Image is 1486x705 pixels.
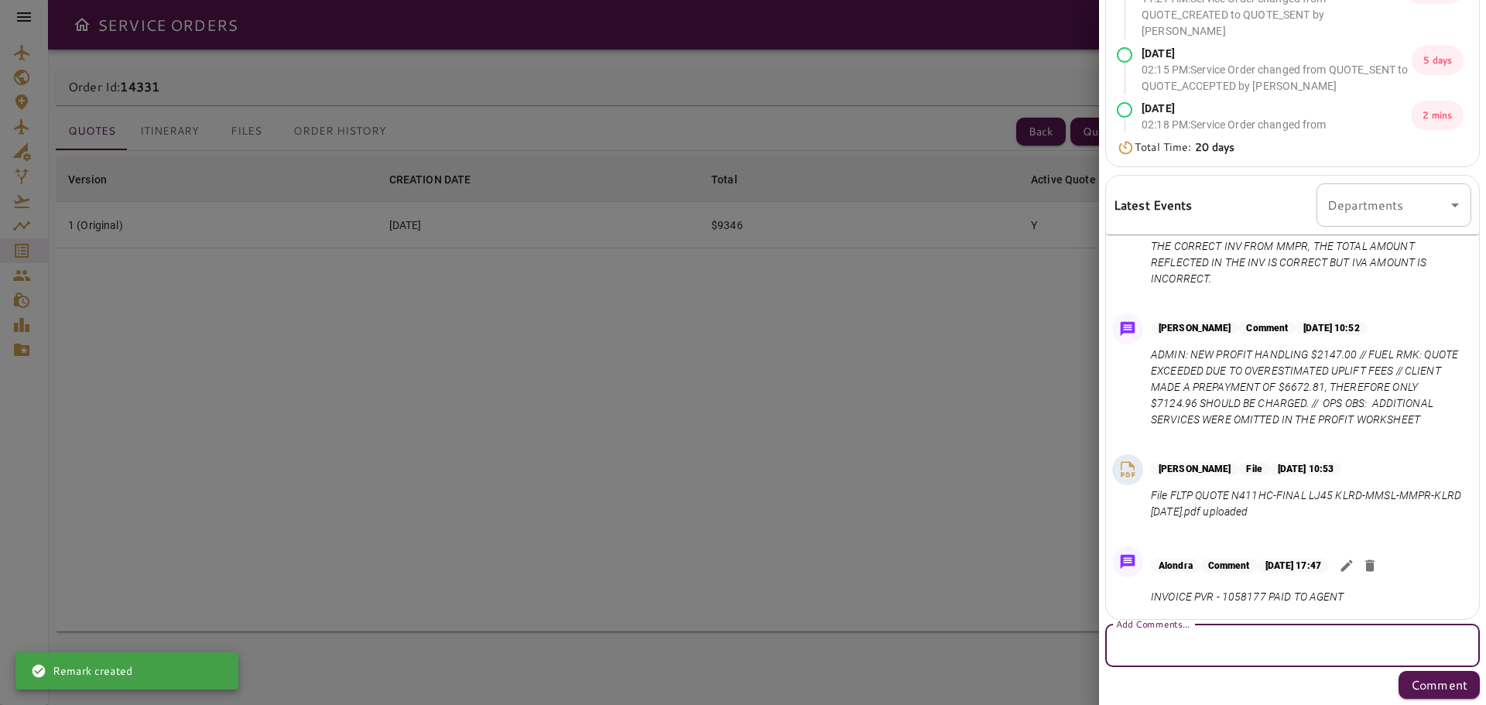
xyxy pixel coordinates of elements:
p: INVOICE PVR - 1058177 PAID TO AGENT [1151,589,1382,605]
img: Timer Icon [1117,140,1135,156]
p: Comment [1238,321,1296,335]
p: [DATE] [1142,46,1412,62]
b: 20 days [1195,139,1235,155]
p: Total Time: [1135,139,1235,156]
h6: Latest Events [1114,195,1193,215]
p: [DATE] 10:53 [1270,462,1341,476]
p: 2 mins [1411,101,1464,130]
img: PDF File [1116,458,1139,481]
button: Comment [1399,671,1480,699]
p: Comment [1200,559,1258,573]
label: Add Comments... [1116,617,1190,630]
p: 02:15 PM : Service Order changed from QUOTE_SENT to QUOTE_ACCEPTED by [PERSON_NAME] [1142,62,1412,94]
button: Open [1444,194,1466,216]
p: 5 days [1412,46,1464,75]
p: [DATE] 10:52 [1296,321,1367,335]
img: Message Icon [1117,318,1138,340]
p: ADMIN: NEW PROFIT HANDLING $2147.00 // FUEL RMK: QUOTE EXCEEDED DUE TO OVERESTIMATED UPLIFT FEES ... [1151,347,1465,428]
div: Remark created [31,657,132,685]
p: File FLTP QUOTE N411HC-FINAL LJ45 KLRD-MMSL-MMPR-KLRD [DATE].pdf uploaded [1151,488,1465,520]
p: [PERSON_NAME] [1151,321,1238,335]
p: 02:18 PM : Service Order changed from QUOTE_ACCEPTED to AWAITING_ASSIGNMENT by [PERSON_NAME] [1142,117,1411,166]
p: Comment [1411,676,1467,694]
p: File [1238,462,1269,476]
img: Message Icon [1117,551,1138,573]
p: Alondra [1151,559,1200,573]
p: [DATE] 17:47 [1258,559,1329,573]
p: [PERSON_NAME] [1151,462,1238,476]
p: [DATE] [1142,101,1411,117]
